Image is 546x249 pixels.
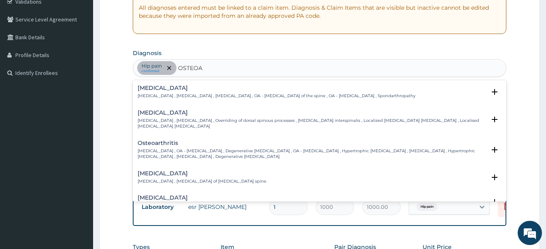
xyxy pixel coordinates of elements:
[133,4,152,23] div: Minimize live chat window
[490,145,499,155] i: open select status
[490,172,499,182] i: open select status
[138,93,415,99] p: [MEDICAL_DATA] , [MEDICAL_DATA] , [MEDICAL_DATA] , OA - [MEDICAL_DATA] of the spine , OA - [MEDIC...
[166,64,173,72] span: remove selection option
[138,179,266,184] p: [MEDICAL_DATA] , [MEDICAL_DATA] of [MEDICAL_DATA] spine
[138,148,486,160] p: [MEDICAL_DATA] , OA - [MEDICAL_DATA] , Degenerative [MEDICAL_DATA] , OA - [MEDICAL_DATA] , Hypert...
[138,200,184,215] td: Laboratory
[138,118,486,130] p: [MEDICAL_DATA] , [MEDICAL_DATA] , Overriding of dorsal spinous processes , [MEDICAL_DATA] intersp...
[4,164,154,193] textarea: Type your message and hit 'Enter'
[47,74,112,155] span: We're online!
[142,63,162,69] p: Hip pain
[42,45,136,56] div: Chat with us now
[138,195,360,201] h4: [MEDICAL_DATA]
[133,49,161,57] label: Diagnosis
[138,140,486,146] h4: Osteoarthritis
[138,110,486,116] h4: [MEDICAL_DATA]
[142,69,162,73] small: confirmed
[490,87,499,97] i: open select status
[416,203,438,211] span: Hip pain
[184,199,265,215] td: esr [PERSON_NAME]
[490,115,499,124] i: open select status
[138,170,266,177] h4: [MEDICAL_DATA]
[139,4,501,20] p: All diagnoses entered must be linked to a claim item. Diagnosis & Claim Items that are visible bu...
[490,197,499,207] i: open select status
[15,40,33,61] img: d_794563401_company_1708531726252_794563401
[138,85,415,91] h4: [MEDICAL_DATA]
